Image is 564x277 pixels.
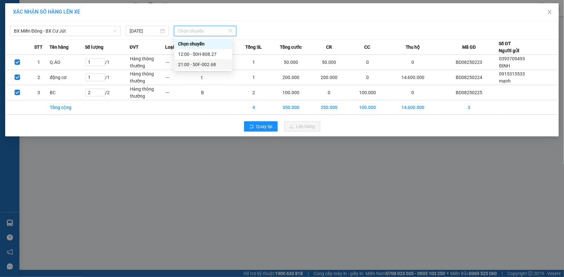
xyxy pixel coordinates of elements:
[499,71,525,76] span: 0915315533
[130,55,165,70] td: Hàng thông thường
[499,78,511,84] span: mạnh
[236,55,272,70] td: 1
[348,70,387,85] td: 0
[85,55,130,70] td: / 1
[272,85,310,100] td: 100.000
[280,44,302,51] span: Tổng cước
[178,40,229,47] div: Chọn chuyến
[49,45,60,54] span: Nơi nhận:
[22,39,75,44] strong: BIÊN NHẬN GỬI HÀNG HOÁ
[439,100,499,115] td: 3
[272,100,310,115] td: 350.000
[130,44,139,51] span: ĐVT
[34,44,43,51] span: STT
[499,40,520,54] div: Số ĐT Người gửi
[310,85,348,100] td: 0
[272,70,310,85] td: 200.000
[49,55,85,70] td: Q.ÁO
[406,44,420,51] span: Thu hộ
[14,26,117,36] span: BX Miền Đông - BX Cư Jút
[165,70,201,85] td: ---
[462,44,476,51] span: Mã GD
[201,85,236,100] td: B
[310,55,348,70] td: 50.000
[165,85,201,100] td: ---
[6,45,13,54] span: Nơi gửi:
[439,55,499,70] td: BD08250223
[246,44,262,51] span: Tổng SL
[13,9,80,15] span: XÁC NHẬN SỐ HÀNG LÊN XE
[499,56,525,61] span: 0393709493
[178,26,232,36] span: Chọn chuyến
[387,100,440,115] td: 14.600.000
[130,85,165,100] td: Hàng thông thường
[85,70,130,85] td: / 1
[85,85,130,100] td: / 2
[439,70,499,85] td: BD08250224
[201,70,236,85] td: t
[499,63,510,68] span: ĐỊNH
[6,15,15,31] img: logo
[310,100,348,115] td: 250.000
[439,85,499,100] td: BD08250225
[65,45,83,49] span: PV Krông Nô
[547,9,552,15] span: close
[28,70,49,85] td: 2
[61,29,91,34] span: 11:05:36 [DATE]
[387,70,440,85] td: 14.600.000
[65,24,91,29] span: BD08250226
[310,70,348,85] td: 200.000
[178,51,229,58] div: 12:00 - 50H-808.27
[178,61,229,68] div: 21:00 - 50F-002.68
[272,55,310,70] td: 50.000
[165,44,186,51] span: Loại hàng
[236,100,272,115] td: 4
[49,44,69,51] span: Tên hàng
[348,55,387,70] td: 0
[17,10,52,35] strong: CÔNG TY TNHH [GEOGRAPHIC_DATA] 214 QL13 - P.26 - Q.BÌNH THẠNH - TP HCM 1900888606
[249,124,254,129] span: rollback
[22,47,44,50] span: PV Bình Dương
[284,121,320,132] button: uploadLên hàng
[49,100,85,115] td: Tổng cộng
[130,70,165,85] td: Hàng thông thường
[387,85,440,100] td: 0
[28,85,49,100] td: 3
[244,121,278,132] button: rollbackQuay lại
[49,70,85,85] td: động cơ
[348,85,387,100] td: 100.000
[387,55,440,70] td: 0
[326,44,332,51] span: CR
[85,44,103,51] span: Số lượng
[365,44,370,51] span: CC
[236,85,272,100] td: 2
[541,3,559,21] button: Close
[49,85,85,100] td: BC
[165,55,201,70] td: ---
[236,70,272,85] td: 1
[348,100,387,115] td: 100.000
[130,27,159,35] input: 13/08/2025
[28,55,49,70] td: 1
[174,39,232,49] div: Chọn chuyến
[256,123,272,130] span: Quay lại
